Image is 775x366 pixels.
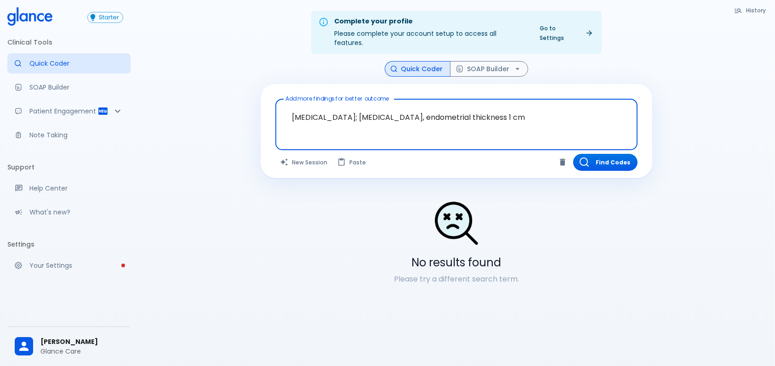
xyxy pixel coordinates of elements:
[7,101,131,121] div: Patient Reports & Referrals
[7,77,131,97] a: Docugen: Compose a clinical documentation in seconds
[261,274,652,285] p: Please try a different search term.
[40,337,123,347] span: [PERSON_NAME]
[534,22,598,45] a: Go to Settings
[7,178,131,198] a: Get help from our support team
[334,17,527,27] div: Complete your profile
[7,125,131,145] a: Advanced note-taking
[334,14,527,51] div: Please complete your account setup to access all features.
[7,31,131,53] li: Clinical Tools
[433,200,479,246] img: Search Not Found
[29,59,123,68] p: Quick Coder
[385,61,450,77] button: Quick Coder
[29,130,123,140] p: Note Taking
[333,154,371,171] button: Paste from clipboard
[29,83,123,92] p: SOAP Builder
[7,331,131,362] div: [PERSON_NAME]Glance Care
[7,202,131,222] div: Recent updates and feature releases
[29,261,123,270] p: Your Settings
[40,347,123,356] p: Glance Care
[7,233,131,255] li: Settings
[573,154,638,171] button: Find Codes
[95,14,123,21] span: Starter
[282,103,631,132] textarea: [MEDICAL_DATA]; [MEDICAL_DATA], endometrial thickness 1 cm
[7,53,131,73] a: Moramiz: Find ICD10AM codes instantly
[29,184,123,193] p: Help Center
[7,255,131,276] a: Please complete account setup
[556,155,570,169] button: Clear
[275,154,333,171] button: Clears all inputs and results.
[7,156,131,178] li: Support
[450,61,528,77] button: SOAP Builder
[87,12,123,23] button: Starter
[261,255,652,270] h5: No results found
[29,107,97,116] p: Patient Engagement
[29,208,123,217] p: What's new?
[87,12,131,23] a: Click to view or change your subscription
[729,4,771,17] button: History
